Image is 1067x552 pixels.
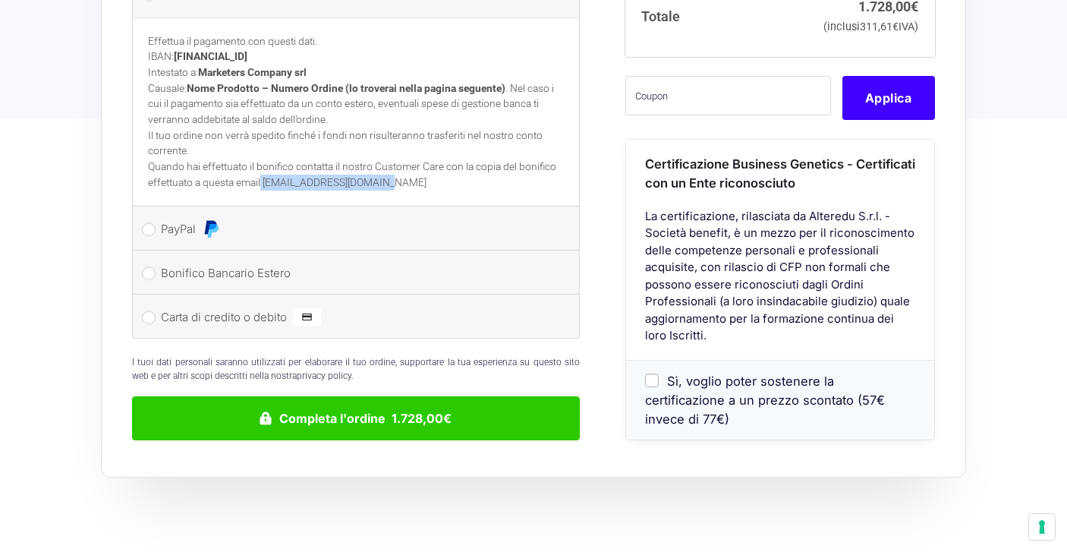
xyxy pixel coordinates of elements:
a: privacy policy [297,371,351,381]
span: Certificazione Business Genetics - Certificati con un Ente riconosciuto [645,156,915,191]
img: PayPal [202,219,220,238]
strong: Nome Prodotto – Numero Ordine (lo troverai nella pagina seguente) [187,82,505,94]
span: Sì, voglio poter sostenere la certificazione a un prezzo scontato (57€ invece di 77€) [645,374,885,427]
label: PayPal [161,218,546,241]
div: La certificazione, rilasciata da Alteredu S.r.l. - Società benefit, è un mezzo per il riconoscime... [626,208,934,360]
small: (inclusi IVA) [823,21,918,33]
input: Sì, voglio poter sostenere la certificazione a un prezzo scontato (57€ invece di 77€) [645,374,659,388]
strong: Marketers Company srl [198,66,307,78]
span: 311,61 [860,21,899,33]
input: Coupon [625,76,831,115]
p: Il tuo ordine non verrà spedito finché i fondi non risulteranno trasferiti nel nostro conto corre... [148,128,564,159]
span: € [892,21,899,33]
button: Applica [842,76,935,120]
strong: [FINANCIAL_ID] [174,50,247,62]
p: Quando hai effettuato il bonifico contatta il nostro Customer Care con la copia del bonifico effe... [148,159,564,190]
button: Completa l'ordine 1.728,00€ [132,396,580,440]
button: Le tue preferenze relative al consenso per le tecnologie di tracciamento [1029,514,1055,540]
p: Effettua il pagamento con questi dati. IBAN: Intestato a: Causale: . Nel caso i cui il pagamento ... [148,33,564,128]
label: Carta di credito o debito [161,306,546,329]
img: Carta di credito o debito [293,308,321,326]
label: Bonifico Bancario Estero [161,262,546,285]
p: I tuoi dati personali saranno utilizzati per elaborare il tuo ordine, supportare la tua esperienz... [132,355,580,383]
